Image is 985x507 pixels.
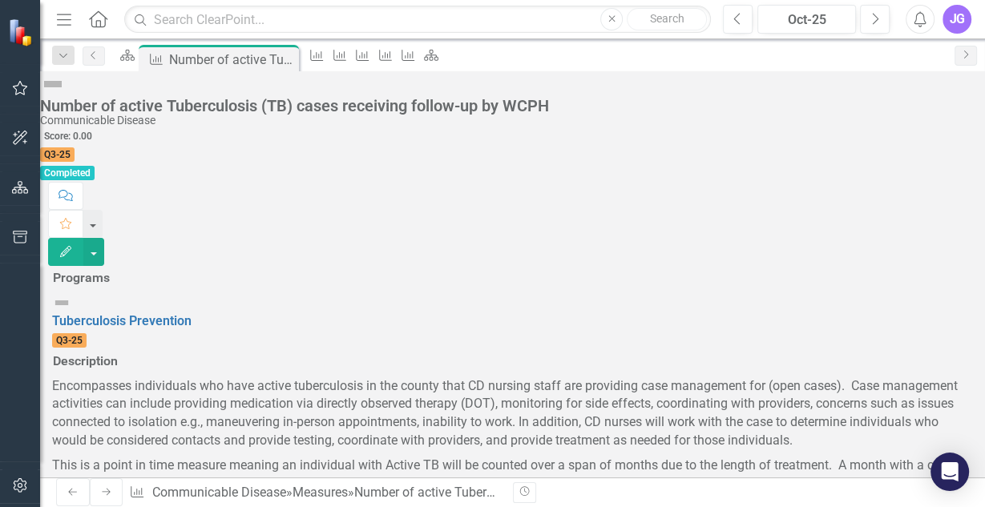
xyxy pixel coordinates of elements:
[40,147,75,162] span: Q3-25
[757,5,856,34] button: Oct-25
[40,115,977,127] div: Communicable Disease
[124,6,711,34] input: Search ClearPoint...
[354,485,757,500] div: Number of active Tuberculosis (TB) cases receiving follow-up by WCPH
[52,453,973,497] p: This is a point in time measure meaning an individual with Active TB will be counted over a span ...
[129,484,500,502] div: » »
[931,453,969,491] div: Open Intercom Messenger
[53,354,118,368] h3: Description
[40,166,95,180] span: Completed
[53,271,110,285] h3: Programs
[293,485,348,500] a: Measures
[52,293,71,312] img: Not Defined
[52,313,192,328] a: Tuberculosis Prevention
[152,485,286,500] a: Communicable Disease
[763,10,850,30] div: Oct-25
[650,12,684,25] span: Search
[52,333,87,348] span: Q3-25
[943,5,971,34] button: JG
[169,50,295,70] div: Number of active Tuberculosis (TB) cases receiving follow-up by WCPH
[40,129,96,143] span: Score: 0.00
[627,8,707,30] button: Search
[40,71,66,97] img: Not Defined
[40,97,977,115] div: Number of active Tuberculosis (TB) cases receiving follow-up by WCPH
[52,377,973,453] p: Encompasses individuals who have active tuberculosis in the county that CD nursing staff are prov...
[8,18,36,46] img: ClearPoint Strategy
